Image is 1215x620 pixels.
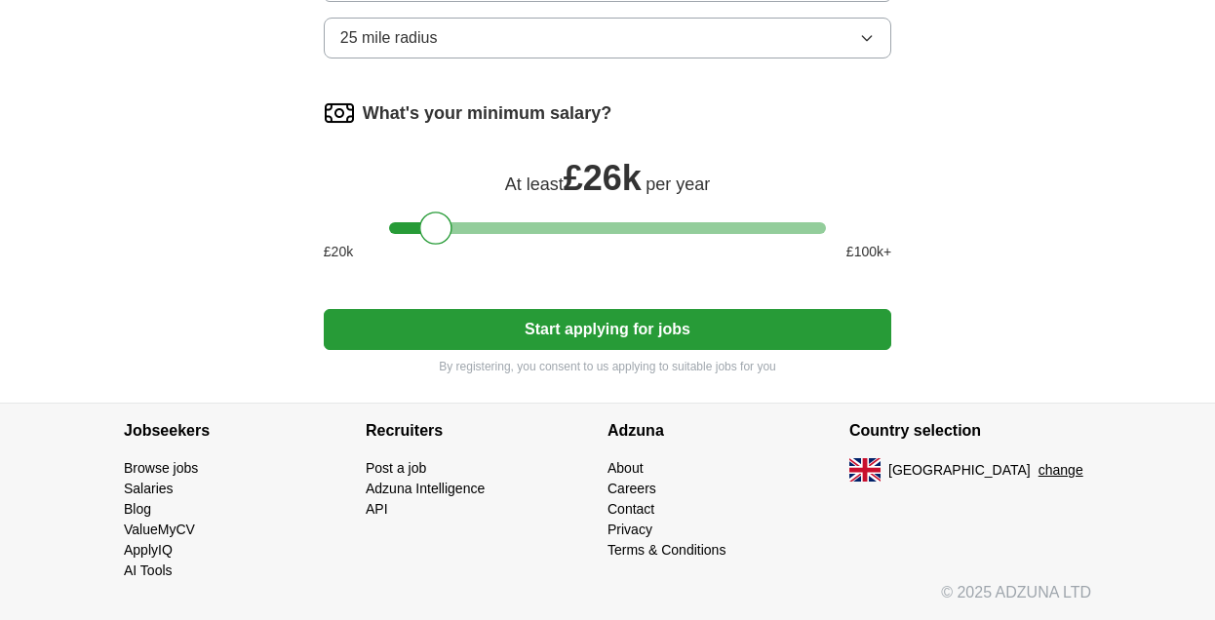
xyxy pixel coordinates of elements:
a: Contact [607,501,654,517]
button: Start applying for jobs [324,309,891,350]
span: £ 100 k+ [846,242,891,262]
img: UK flag [849,458,881,482]
span: £ 20 k [324,242,353,262]
a: Salaries [124,481,174,496]
div: © 2025 ADZUNA LTD [108,581,1107,620]
a: ApplyIQ [124,542,173,558]
a: Browse jobs [124,460,198,476]
a: About [607,460,644,476]
label: What's your minimum salary? [363,100,611,127]
button: change [1039,460,1083,481]
span: 25 mile radius [340,26,438,50]
a: Careers [607,481,656,496]
span: At least [505,174,564,194]
h4: Country selection [849,404,1091,458]
span: per year [646,174,710,194]
a: Privacy [607,522,652,537]
span: [GEOGRAPHIC_DATA] [888,460,1031,481]
a: AI Tools [124,562,173,578]
a: Adzuna Intelligence [366,481,485,496]
a: Post a job [366,460,426,476]
button: 25 mile radius [324,18,891,58]
p: By registering, you consent to us applying to suitable jobs for you [324,358,891,375]
a: Blog [124,501,151,517]
a: API [366,501,388,517]
span: £ 26k [564,158,642,198]
img: salary.png [324,97,355,129]
a: ValueMyCV [124,522,195,537]
a: Terms & Conditions [607,542,725,558]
